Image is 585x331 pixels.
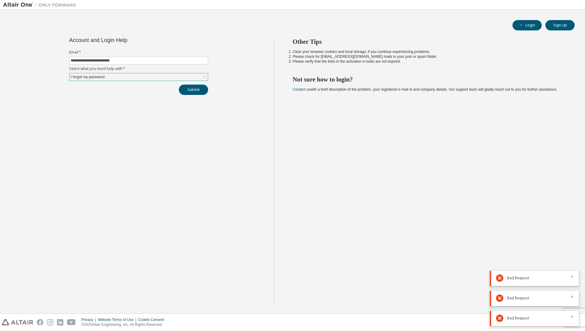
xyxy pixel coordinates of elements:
h2: Not sure how to login? [293,75,564,83]
button: Login [512,20,542,30]
button: Submit [179,85,208,95]
div: Account and Login Help [69,38,180,43]
img: youtube.svg [67,319,76,326]
h2: Other Tips [293,38,564,46]
div: Cookie Consent [138,317,168,322]
div: Privacy [81,317,98,322]
li: Please check for [EMAIL_ADDRESS][DOMAIN_NAME] mails in your junk or spam folder. [293,54,564,59]
div: I forgot my password [70,74,105,80]
span: Bad Request [507,296,529,301]
p: © 2025 Altair Engineering, Inc. All Rights Reserved. [81,322,168,327]
img: Altair One [3,2,79,8]
div: I forgot my password [69,73,208,81]
li: Please verify that the links in the activation e-mails are not expired. [293,59,564,64]
img: linkedin.svg [57,319,63,326]
div: Website Terms of Use [98,317,138,322]
span: Bad Request [507,276,529,280]
img: instagram.svg [47,319,53,326]
img: altair_logo.svg [2,319,33,326]
img: facebook.svg [37,319,43,326]
button: Sign Up [545,20,575,30]
span: Bad Request [507,316,529,321]
label: Select what you need help with [69,66,208,71]
li: Clear your browser cookies and local storage, if you continue experiencing problems. [293,49,564,54]
span: with a brief description of the problem, your registered e-mail id and company details. Our suppo... [293,87,557,92]
label: Email [69,50,208,55]
a: Contact us [293,87,310,92]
